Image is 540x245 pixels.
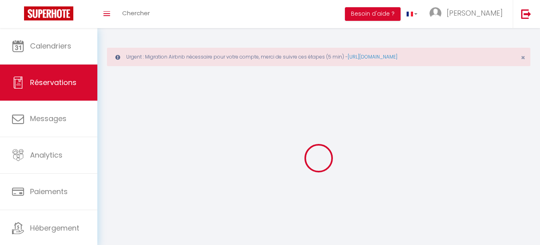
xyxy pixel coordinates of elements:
a: [URL][DOMAIN_NAME] [348,53,397,60]
div: Urgent : Migration Airbnb nécessaire pour votre compte, merci de suivre ces étapes (5 min) - [107,48,530,66]
span: Réservations [30,77,77,87]
button: Besoin d'aide ? [345,7,401,21]
span: Analytics [30,150,62,160]
span: × [521,53,525,63]
span: Paiements [30,186,68,196]
img: Super Booking [24,6,73,20]
img: logout [521,9,531,19]
span: [PERSON_NAME] [447,8,503,18]
button: Close [521,54,525,61]
span: Calendriers [30,41,71,51]
span: Chercher [122,9,150,17]
img: ... [429,7,441,19]
span: Messages [30,113,66,124]
span: Hébergement [30,223,79,233]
